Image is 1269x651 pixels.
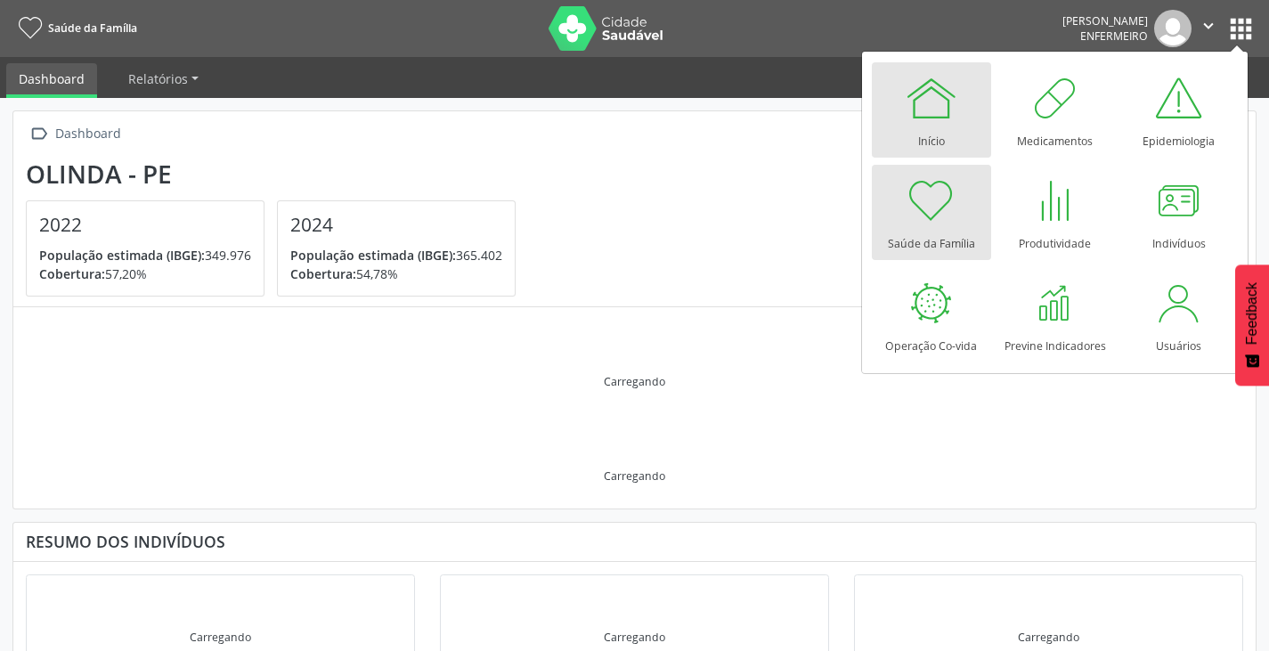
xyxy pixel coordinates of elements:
[116,63,211,94] a: Relatórios
[128,70,188,87] span: Relatórios
[190,630,251,645] div: Carregando
[6,63,97,98] a: Dashboard
[290,264,502,283] p: 54,78%
[290,247,456,264] span: População estimada (IBGE):
[996,267,1115,362] a: Previne Indicadores
[872,62,991,158] a: Início
[872,267,991,362] a: Operação Co-vida
[39,264,251,283] p: 57,20%
[1235,264,1269,386] button: Feedback - Mostrar pesquisa
[39,265,105,282] span: Cobertura:
[604,468,665,484] div: Carregando
[604,374,665,389] div: Carregando
[1119,165,1239,260] a: Indivíduos
[996,62,1115,158] a: Medicamentos
[52,121,124,147] div: Dashboard
[26,532,1243,551] div: Resumo dos indivíduos
[1018,630,1079,645] div: Carregando
[26,121,52,147] i: 
[290,214,502,236] h4: 2024
[48,20,137,36] span: Saúde da Família
[872,165,991,260] a: Saúde da Família
[39,246,251,264] p: 349.976
[290,246,502,264] p: 365.402
[1244,282,1260,345] span: Feedback
[1154,10,1192,47] img: img
[1225,13,1257,45] button: apps
[39,214,251,236] h4: 2022
[1062,13,1148,28] div: [PERSON_NAME]
[1192,10,1225,47] button: 
[1199,16,1218,36] i: 
[12,13,137,43] a: Saúde da Família
[1119,267,1239,362] a: Usuários
[604,630,665,645] div: Carregando
[290,265,356,282] span: Cobertura:
[39,247,205,264] span: População estimada (IBGE):
[1119,62,1239,158] a: Epidemiologia
[26,159,528,189] div: Olinda - PE
[1080,28,1148,44] span: Enfermeiro
[996,165,1115,260] a: Produtividade
[26,121,124,147] a:  Dashboard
